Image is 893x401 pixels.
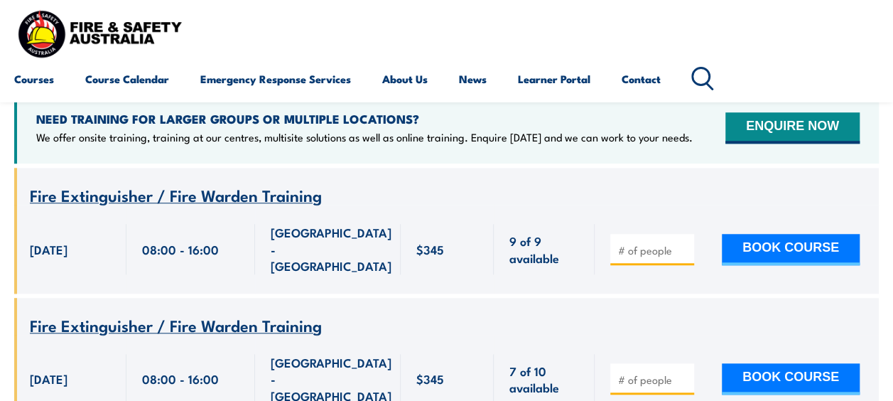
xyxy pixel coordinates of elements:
span: [DATE] [30,241,67,257]
span: $345 [416,370,444,387]
a: Course Calendar [85,62,169,96]
h4: NEED TRAINING FOR LARGER GROUPS OR MULTIPLE LOCATIONS? [36,111,693,127]
button: BOOK COURSE [722,363,860,395]
input: # of people [618,243,689,257]
span: 7 of 10 available [509,363,579,396]
span: 9 of 9 available [509,232,579,266]
a: Emergency Response Services [200,62,351,96]
input: # of people [618,373,689,387]
span: [GEOGRAPHIC_DATA] - [GEOGRAPHIC_DATA] [271,224,391,274]
p: We offer onsite training, training at our centres, multisite solutions as well as online training... [36,130,693,144]
span: 08:00 - 16:00 [142,370,219,387]
a: About Us [382,62,428,96]
button: BOOK COURSE [722,234,860,265]
a: Courses [14,62,54,96]
a: Fire Extinguisher / Fire Warden Training [30,317,322,335]
a: Learner Portal [518,62,590,96]
span: Fire Extinguisher / Fire Warden Training [30,183,322,207]
a: News [459,62,487,96]
button: ENQUIRE NOW [725,112,860,144]
span: 08:00 - 16:00 [142,241,219,257]
a: Contact [622,62,661,96]
a: Fire Extinguisher / Fire Warden Training [30,187,322,205]
span: [DATE] [30,370,67,387]
span: Fire Extinguisher / Fire Warden Training [30,313,322,337]
span: $345 [416,241,444,257]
